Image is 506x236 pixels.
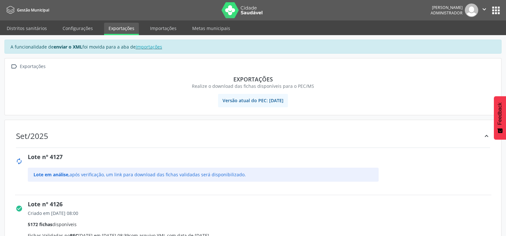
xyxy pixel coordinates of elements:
div: Criado em [DATE] 08:00 [28,210,496,217]
span: após verificação, um link para download das fichas validadas será disponibilizado. [34,171,246,178]
div: keyboard_arrow_up [483,131,490,141]
img: img [465,4,478,17]
button: apps [490,5,502,16]
i:  [481,6,488,13]
button:  [478,4,490,17]
a: Gestão Municipal [4,5,49,15]
i: check_circle [16,205,23,212]
a: Distritos sanitários [2,23,51,34]
span: Administrador [431,10,463,16]
button: Feedback - Mostrar pesquisa [494,96,506,140]
a:  Exportações [9,62,47,71]
strong: enviar o XML [54,44,82,50]
a: Metas municipais [188,23,235,34]
div: Realize o download das fichas disponíveis para o PEC/MS [14,83,492,89]
span: Lote em análise, [34,171,70,178]
div: disponíveis [28,221,496,228]
a: Configurações [58,23,97,34]
a: Importações [136,44,162,50]
div: A funcionalidade de foi movida para a aba de [4,40,502,54]
span: Gestão Municipal [17,7,49,13]
span: Feedback [497,103,503,125]
div: Exportações [14,76,492,83]
a: Importações [146,23,181,34]
i: autorenew [16,158,23,165]
div: Lote nº 4127 [28,153,496,161]
a: Exportações [104,23,139,35]
div: [PERSON_NAME] [431,5,463,10]
div: Lote nº 4126 [28,200,496,209]
span: 5172 fichas [28,221,52,227]
div: Set/2025 [16,131,48,141]
div: Exportações [19,62,47,71]
span: Versão atual do PEC: [DATE] [218,94,288,107]
i: keyboard_arrow_up [483,133,490,140]
i:  [9,62,19,71]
